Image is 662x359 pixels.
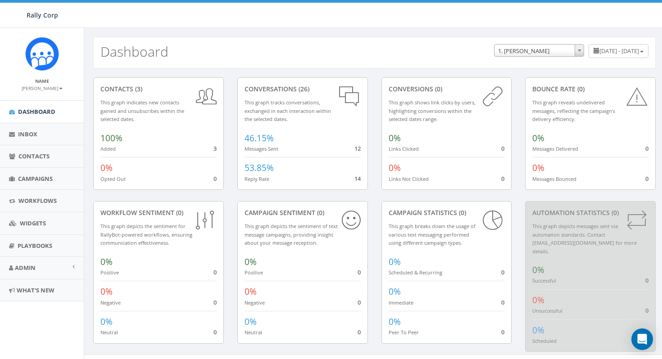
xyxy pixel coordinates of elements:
small: Negative [100,299,121,306]
small: Reply Rate [245,175,269,182]
small: This graph breaks down the usage of various text messaging performed using different campaign types. [389,223,476,246]
span: 0 [501,144,504,153]
small: This graph depicts the sentiment of text message campaigns, providing insight about your message ... [245,223,338,246]
div: Workflow Sentiment [100,208,217,217]
span: 0 [358,298,361,306]
span: 0% [532,162,544,174]
small: Scheduled & Recurring [389,269,442,276]
div: Automation Statistics [532,208,648,217]
span: 0% [389,132,401,144]
span: 0 [501,328,504,336]
span: 0% [532,264,544,276]
div: contacts [100,85,217,94]
small: Messages Bounced [532,175,576,182]
span: 0% [389,162,401,174]
span: 14 [354,175,361,183]
div: Open Intercom Messenger [631,328,653,350]
span: [DATE] - [DATE] [599,47,639,55]
small: Neutral [245,329,262,336]
span: Playbooks [18,242,52,250]
span: 46.15% [245,132,274,144]
span: 0 [645,175,648,183]
span: Rally Corp [27,11,58,19]
span: 0% [389,286,401,297]
img: Icon_1.png [25,37,59,71]
small: Links Not Clicked [389,175,429,182]
span: 0 [501,298,504,306]
small: Immediate [389,299,413,306]
small: Successful [532,277,556,284]
span: (0) [315,208,324,217]
small: Messages Sent [245,145,278,152]
span: 0% [245,256,257,268]
small: Unsuccessful [532,307,562,314]
span: 0% [389,316,401,328]
span: 0% [100,286,113,297]
small: Added [100,145,116,152]
div: Campaign Statistics [389,208,505,217]
span: 1. James Martin [494,45,584,57]
small: This graph indicates new contacts gained and unsubscribes within the selected dates. [100,99,184,122]
small: Scheduled [532,337,557,344]
small: Messages Delivered [532,145,578,152]
span: 0% [100,256,113,268]
a: [PERSON_NAME] [22,84,63,92]
div: conversions [389,85,505,94]
div: Bounce Rate [532,85,648,94]
small: Positive [100,269,119,276]
span: 0 [645,276,648,284]
span: What's New [17,286,54,294]
span: 0 [358,328,361,336]
small: Negative [245,299,265,306]
span: 0 [645,306,648,314]
span: 0 [213,268,217,276]
span: 0 [213,298,217,306]
span: (0) [457,208,466,217]
span: 53.85% [245,162,274,174]
h2: Dashboard [100,44,168,59]
small: This graph depicts messages sent via automation standards. Contact [EMAIL_ADDRESS][DOMAIN_NAME] f... [532,223,637,255]
span: (0) [576,85,585,93]
span: Workflows [18,197,57,205]
small: [PERSON_NAME] [22,85,63,91]
span: 0 [501,268,504,276]
span: 0% [532,132,544,144]
span: 0 [213,328,217,336]
span: 0 [213,175,217,183]
span: 0% [100,316,113,328]
small: Neutral [100,329,118,336]
span: (0) [174,208,183,217]
span: Inbox [18,130,37,138]
small: This graph shows link clicks by users, highlighting conversions within the selected dates range. [389,99,476,122]
small: Positive [245,269,263,276]
span: 0% [100,162,113,174]
span: (26) [297,85,309,93]
div: Campaign Sentiment [245,208,361,217]
span: Contacts [18,152,50,160]
span: 1. James Martin [494,44,584,57]
span: 3 [213,144,217,153]
small: Name [35,78,49,84]
span: Widgets [20,219,46,227]
small: This graph reveals undelivered messages, reflecting the campaign's delivery efficiency. [532,99,615,122]
span: 0% [532,324,544,336]
span: 0% [245,316,257,328]
span: (0) [433,85,442,93]
div: conversations [245,85,361,94]
span: Admin [15,264,36,272]
span: 0 [501,175,504,183]
span: (3) [133,85,142,93]
span: (0) [610,208,619,217]
span: Campaigns [18,175,53,183]
span: 0% [532,294,544,306]
small: This graph depicts the sentiment for RallyBot-powered workflows, ensuring communication effective... [100,223,192,246]
span: 0% [245,286,257,297]
span: 100% [100,132,122,144]
small: This graph tracks conversations, exchanged in each interaction within the selected dates. [245,99,331,122]
span: 0 [645,144,648,153]
span: 0 [358,268,361,276]
span: 12 [354,144,361,153]
span: 0% [389,256,401,268]
small: Opted Out [100,175,126,182]
small: Peer To Peer [389,329,419,336]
